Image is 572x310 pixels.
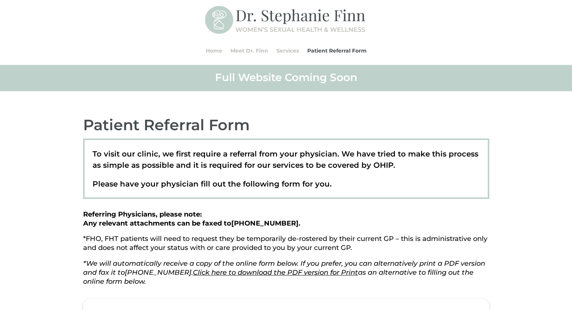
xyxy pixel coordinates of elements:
[83,259,485,286] em: *We will automatically receive a copy of the online form below. If you prefer, you can alternativ...
[206,36,222,65] a: Home
[93,178,479,190] p: Please have your physician fill out the following form for you.
[307,36,367,65] a: Patient Referral Form
[83,71,489,88] h2: Full Website Coming Soon
[93,148,479,178] p: To visit our clinic, we first require a referral from your physician. We have tried to make this ...
[193,268,358,277] a: Click here to download the PDF version for Print
[231,219,299,227] span: [PHONE_NUMBER]
[276,36,299,65] a: Services
[125,268,191,277] span: [PHONE_NUMBER]
[83,115,489,138] h2: Patient Referral Form
[231,36,268,65] a: Meet Dr. Finn
[83,235,489,259] p: *FHO, FHT patients will need to request they be temporarily de-rostered by their current GP – thi...
[83,210,300,227] strong: Referring Physicians, please note: Any relevant attachments can be faxed to .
